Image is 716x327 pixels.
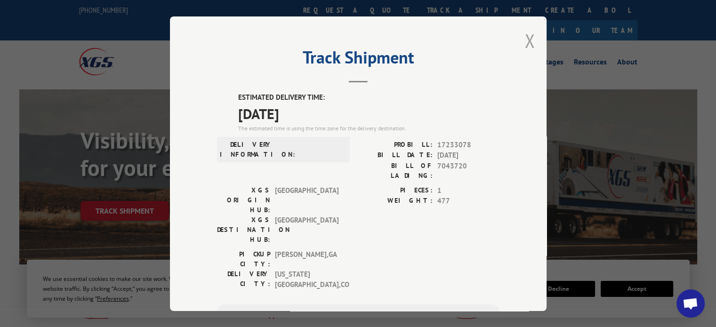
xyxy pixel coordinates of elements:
[358,150,433,161] label: BILL DATE:
[437,160,499,180] span: 7043720
[437,150,499,161] span: [DATE]
[676,289,705,318] div: Open chat
[238,103,499,124] span: [DATE]
[358,139,433,150] label: PROBILL:
[217,215,270,244] label: XGS DESTINATION HUB:
[217,269,270,290] label: DELIVERY CITY:
[437,185,499,196] span: 1
[358,160,433,180] label: BILL OF LADING:
[217,51,499,69] h2: Track Shipment
[437,196,499,207] span: 477
[524,28,535,53] button: Close modal
[358,196,433,207] label: WEIGHT:
[275,249,338,269] span: [PERSON_NAME] , GA
[275,269,338,290] span: [US_STATE][GEOGRAPHIC_DATA] , CO
[238,124,499,132] div: The estimated time is using the time zone for the delivery destination.
[217,249,270,269] label: PICKUP CITY:
[217,185,270,215] label: XGS ORIGIN HUB:
[220,139,273,159] label: DELIVERY INFORMATION:
[275,215,338,244] span: [GEOGRAPHIC_DATA]
[275,185,338,215] span: [GEOGRAPHIC_DATA]
[437,139,499,150] span: 17233078
[238,92,499,103] label: ESTIMATED DELIVERY TIME:
[358,185,433,196] label: PIECES:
